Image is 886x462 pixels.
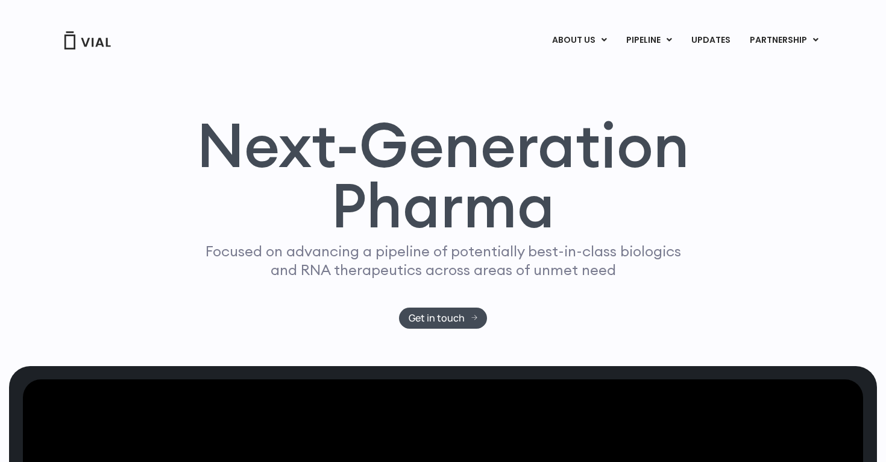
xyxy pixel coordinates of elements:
[63,31,112,49] img: Vial Logo
[542,30,616,51] a: ABOUT USMenu Toggle
[399,308,488,329] a: Get in touch
[682,30,740,51] a: UPDATES
[200,242,686,279] p: Focused on advancing a pipeline of potentially best-in-class biologics and RNA therapeutics acros...
[182,115,704,236] h1: Next-Generation Pharma
[740,30,828,51] a: PARTNERSHIPMenu Toggle
[617,30,681,51] a: PIPELINEMenu Toggle
[409,314,465,323] span: Get in touch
